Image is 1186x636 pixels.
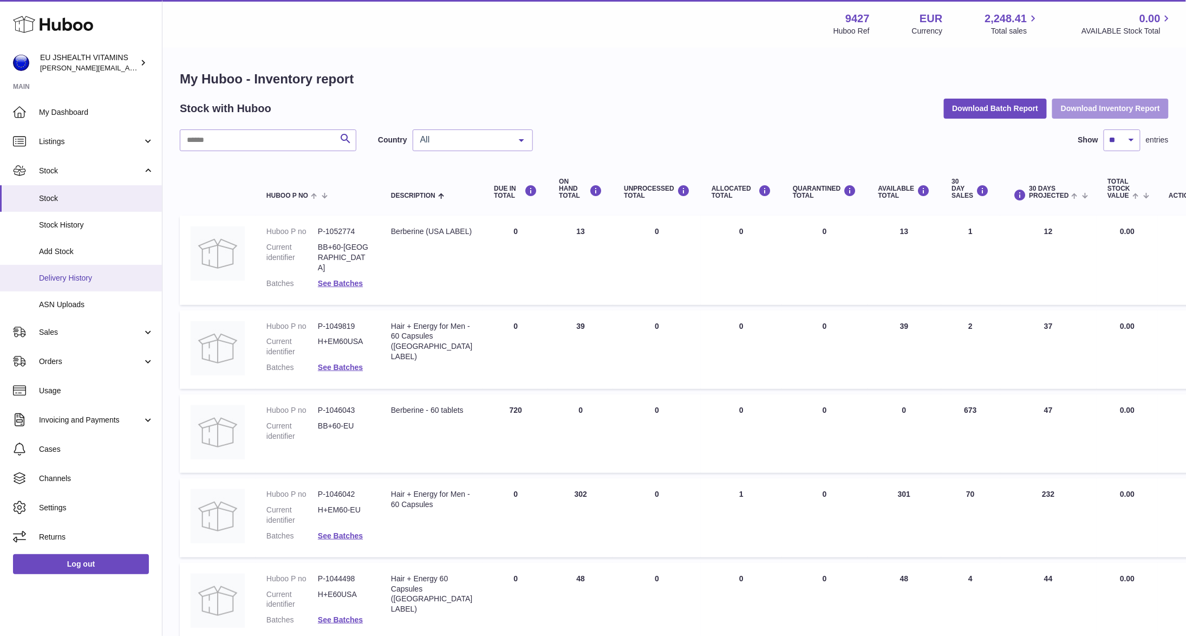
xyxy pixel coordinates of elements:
[39,532,154,542] span: Returns
[266,405,318,416] dt: Huboo P no
[266,505,318,525] dt: Current identifier
[318,531,363,540] a: See Batches
[318,363,363,372] a: See Batches
[318,574,369,584] dd: P-1044498
[793,185,857,199] div: QUARANTINED Total
[39,356,142,367] span: Orders
[318,242,369,273] dd: BB+60-[GEOGRAPHIC_DATA]
[624,185,690,199] div: UNPROCESSED Total
[920,11,942,26] strong: EUR
[952,178,989,200] div: 30 DAY SALES
[191,226,245,281] img: product image
[13,554,149,574] a: Log out
[1000,310,1097,390] td: 37
[483,478,548,557] td: 0
[613,394,701,473] td: 0
[1078,135,1098,145] label: Show
[180,70,1169,88] h1: My Huboo - Inventory report
[39,327,142,338] span: Sales
[1120,406,1135,414] span: 0.00
[318,336,369,357] dd: H+EM60USA
[266,489,318,499] dt: Huboo P no
[391,489,472,510] div: Hair + Energy for Men - 60 Capsules
[823,490,827,498] span: 0
[868,394,941,473] td: 0
[39,503,154,513] span: Settings
[985,11,1040,36] a: 2,248.41 Total sales
[266,421,318,442] dt: Current identifier
[701,310,782,390] td: 0
[266,531,318,541] dt: Batches
[13,55,29,71] img: laura@jessicasepel.com
[318,505,369,525] dd: H+EM60-EU
[191,574,245,628] img: product image
[483,310,548,390] td: 0
[266,278,318,289] dt: Batches
[868,478,941,557] td: 301
[39,166,142,176] span: Stock
[266,242,318,273] dt: Current identifier
[559,178,602,200] div: ON HAND Total
[823,574,827,583] span: 0
[1146,135,1169,145] span: entries
[40,63,217,72] span: [PERSON_NAME][EMAIL_ADDRESS][DOMAIN_NAME]
[266,574,318,584] dt: Huboo P no
[878,185,930,199] div: AVAILABLE Total
[191,405,245,459] img: product image
[845,11,870,26] strong: 9427
[1052,99,1169,118] button: Download Inventory Report
[944,99,1047,118] button: Download Batch Report
[941,478,1000,557] td: 70
[868,310,941,390] td: 39
[266,615,318,625] dt: Batches
[548,216,613,304] td: 13
[318,589,369,610] dd: H+E60USA
[912,26,943,36] div: Currency
[823,227,827,236] span: 0
[1107,178,1130,200] span: Total stock value
[318,279,363,288] a: See Batches
[1120,574,1135,583] span: 0.00
[391,226,472,237] div: Berberine (USA LABEL)
[39,444,154,455] span: Cases
[712,185,771,199] div: ALLOCATED Total
[391,405,472,416] div: Berberine - 60 tablets
[701,394,782,473] td: 0
[613,310,701,390] td: 0
[701,478,782,557] td: 1
[39,193,154,204] span: Stock
[1081,26,1173,36] span: AVAILABLE Stock Total
[418,134,511,145] span: All
[823,406,827,414] span: 0
[191,489,245,543] img: product image
[318,405,369,416] dd: P-1046043
[39,273,154,283] span: Delivery History
[1000,394,1097,473] td: 47
[318,226,369,237] dd: P-1052774
[318,489,369,499] dd: P-1046042
[941,216,1000,304] td: 1
[39,137,142,147] span: Listings
[613,216,701,304] td: 0
[1120,322,1135,330] span: 0.00
[1120,490,1135,498] span: 0.00
[701,216,782,304] td: 0
[391,321,472,362] div: Hair + Energy for Men - 60 Capsules ([GEOGRAPHIC_DATA] LABEL)
[483,216,548,304] td: 0
[378,135,407,145] label: Country
[494,185,537,199] div: DUE IN TOTAL
[40,53,138,73] div: EU JSHEALTH VITAMINS
[613,478,701,557] td: 0
[39,473,154,484] span: Channels
[266,362,318,373] dt: Batches
[483,394,548,473] td: 720
[266,192,308,199] span: Huboo P no
[266,226,318,237] dt: Huboo P no
[180,101,271,116] h2: Stock with Huboo
[548,310,613,390] td: 39
[548,394,613,473] td: 0
[941,394,1000,473] td: 673
[1120,227,1135,236] span: 0.00
[991,26,1039,36] span: Total sales
[39,386,154,396] span: Usage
